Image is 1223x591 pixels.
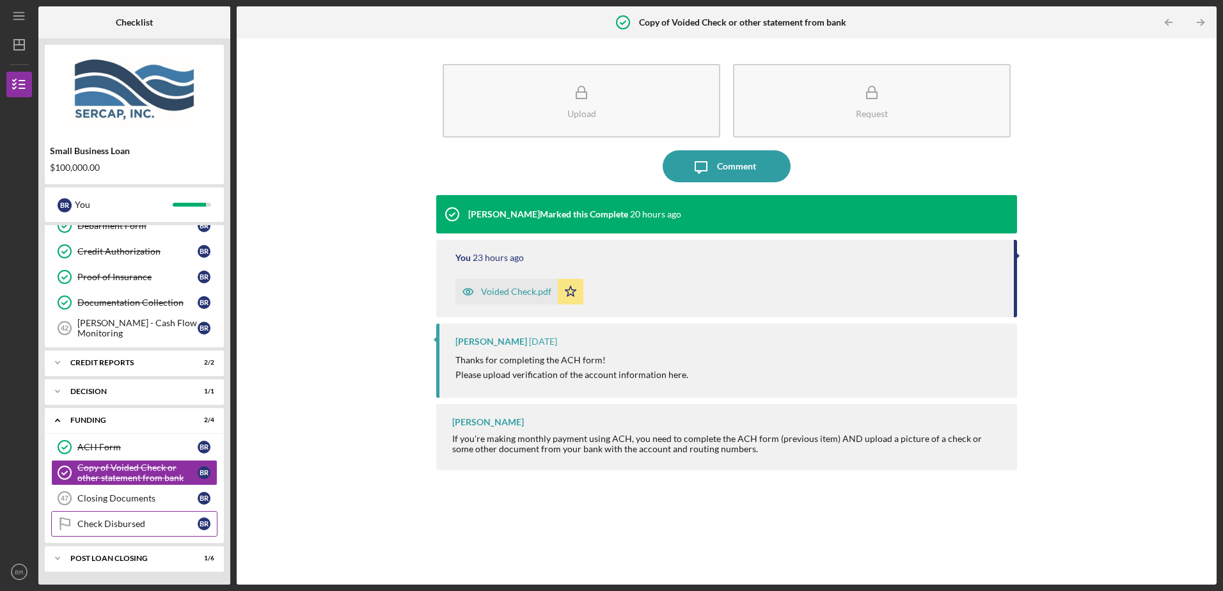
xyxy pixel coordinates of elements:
div: B R [198,271,210,283]
div: B R [198,322,210,335]
div: B R [198,245,210,258]
a: 47Closing DocumentsBR [51,485,217,511]
div: Check Disbursed [77,519,198,529]
div: B R [198,492,210,505]
tspan: 47 [61,494,68,502]
button: Request [733,64,1011,138]
button: Voided Check.pdf [455,279,583,304]
div: [PERSON_NAME] [452,417,524,427]
div: Funding [70,416,182,424]
a: Check DisbursedBR [51,511,217,537]
time: 2025-09-17 14:36 [529,336,557,347]
div: Credit Authorization [77,246,198,256]
text: BR [15,569,23,576]
button: BR [6,559,32,585]
div: [PERSON_NAME] Marked this Complete [468,209,628,219]
a: Credit AuthorizationBR [51,239,217,264]
div: B R [198,466,210,479]
div: B R [198,296,210,309]
div: Documentation Collection [77,297,198,308]
div: 1 / 1 [191,388,214,395]
div: Debarment Form [77,221,198,231]
time: 2025-09-17 18:02 [473,253,524,263]
div: If you're making monthly payment using ACH, you need to complete the ACH form (previous item) AND... [452,434,1004,454]
a: Copy of Voided Check or other statement from bankBR [51,460,217,485]
tspan: 42 [61,324,68,332]
button: Comment [663,150,791,182]
p: Please upload verification of the account information here. [455,368,688,382]
div: credit reports [70,359,182,366]
div: Proof of Insurance [77,272,198,282]
time: 2025-09-17 20:38 [630,209,681,219]
a: 42[PERSON_NAME] - Cash Flow MonitoringBR [51,315,217,341]
div: Voided Check.pdf [481,287,551,297]
div: B R [58,198,72,212]
div: ACH Form [77,442,198,452]
div: You [75,194,173,216]
b: Copy of Voided Check or other statement from bank [639,17,846,28]
div: [PERSON_NAME] [455,336,527,347]
div: Decision [70,388,182,395]
div: Copy of Voided Check or other statement from bank [77,462,198,483]
div: You [455,253,471,263]
b: Checklist [116,17,153,28]
div: B R [198,441,210,453]
div: 2 / 2 [191,359,214,366]
div: [PERSON_NAME] - Cash Flow Monitoring [77,318,198,338]
div: 2 / 4 [191,416,214,424]
a: ACH FormBR [51,434,217,460]
button: Upload [443,64,720,138]
div: POST LOAN CLOSING [70,555,182,562]
div: 1 / 6 [191,555,214,562]
div: Comment [717,150,756,182]
div: $100,000.00 [50,162,219,173]
div: Upload [567,109,596,118]
a: Documentation CollectionBR [51,290,217,315]
a: Debarment FormBR [51,213,217,239]
div: B R [198,517,210,530]
div: Small Business Loan [50,146,219,156]
div: B R [198,219,210,232]
p: Thanks for completing the ACH form! [455,353,688,367]
div: Request [856,109,888,118]
a: Proof of InsuranceBR [51,264,217,290]
div: Closing Documents [77,493,198,503]
img: Product logo [45,51,224,128]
